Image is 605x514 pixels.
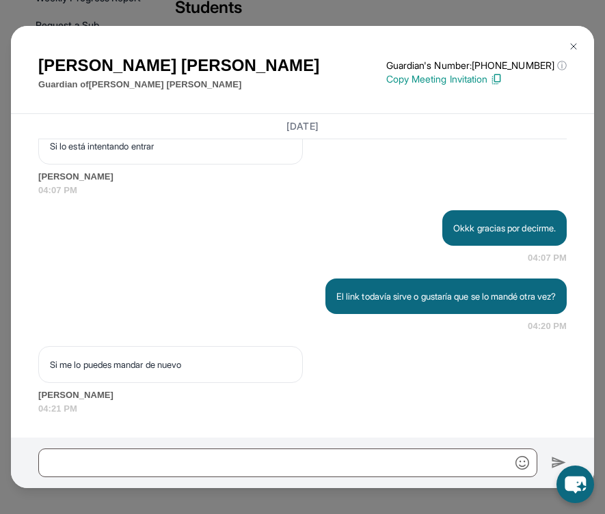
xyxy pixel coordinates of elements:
[38,184,567,197] span: 04:07 PM
[528,319,567,333] span: 04:20 PM
[556,466,594,503] button: chat-button
[38,170,567,184] span: [PERSON_NAME]
[38,53,319,78] h1: [PERSON_NAME] [PERSON_NAME]
[50,358,291,371] p: Si me lo puedes mandar de nuevo
[386,72,567,86] p: Copy Meeting Invitation
[515,456,529,470] img: Emoji
[336,289,556,303] p: El link todavía sirve o gustaría que se lo mandé otra vez?
[528,251,567,265] span: 04:07 PM
[551,455,567,471] img: Send icon
[490,73,502,85] img: Copy Icon
[453,221,556,235] p: Okkk gracias por decirme.
[386,59,567,72] p: Guardian's Number: [PHONE_NUMBER]
[38,388,567,402] span: [PERSON_NAME]
[38,119,567,133] h3: [DATE]
[38,78,319,91] p: Guardian of [PERSON_NAME] [PERSON_NAME]
[568,41,579,52] img: Close Icon
[557,59,567,72] span: ⓘ
[50,139,291,153] p: Si lo está intentando entrar
[38,402,567,416] span: 04:21 PM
